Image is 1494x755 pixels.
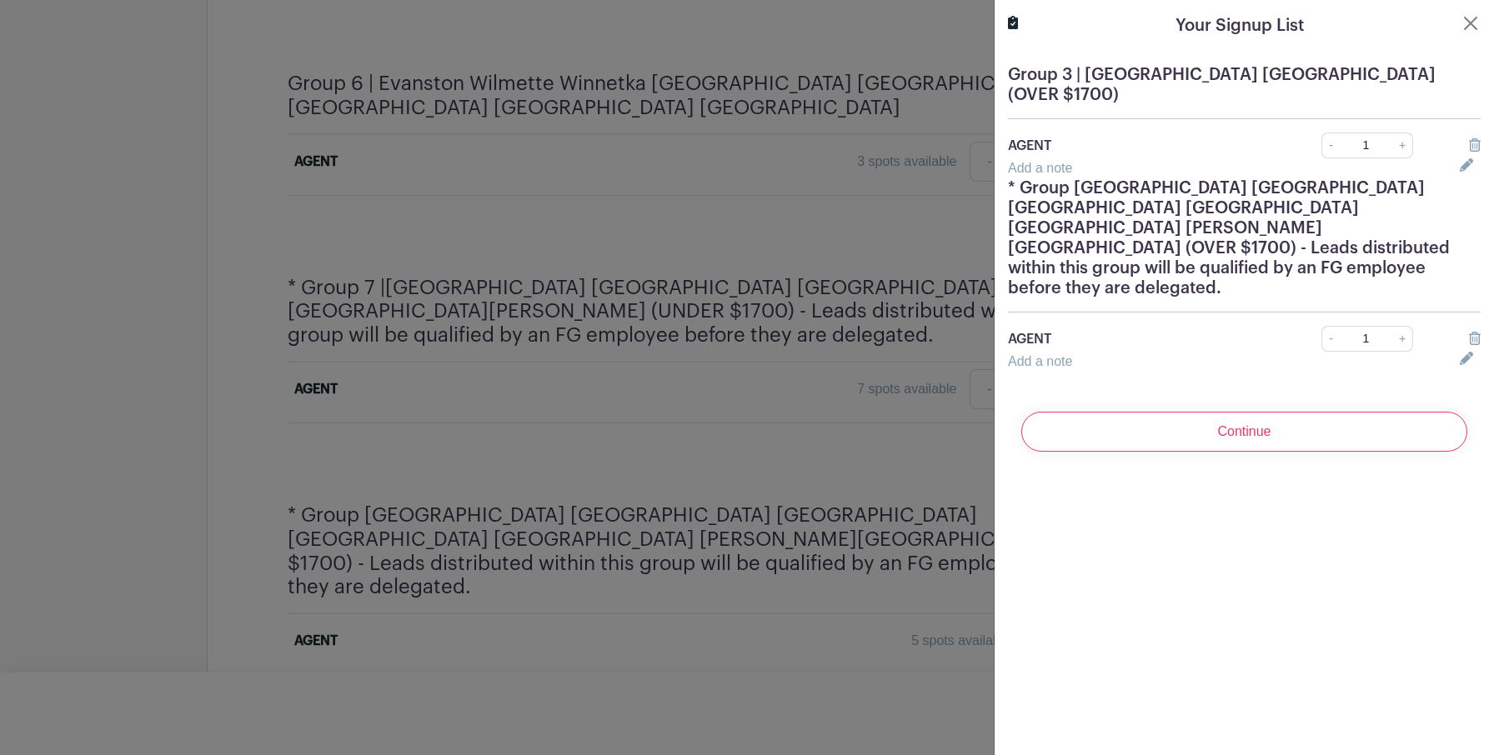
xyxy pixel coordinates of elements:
[1321,132,1340,158] a: -
[1008,65,1481,105] h5: Group 3 | [GEOGRAPHIC_DATA] [GEOGRAPHIC_DATA] (OVER $1700)
[1392,326,1413,352] a: +
[1008,178,1481,298] h5: * Group [GEOGRAPHIC_DATA] [GEOGRAPHIC_DATA] [GEOGRAPHIC_DATA] [GEOGRAPHIC_DATA] [GEOGRAPHIC_DATA]...
[1008,136,1276,156] p: AGENT
[1008,161,1072,175] a: Add a note
[1021,412,1467,452] input: Continue
[1321,326,1340,352] a: -
[1176,13,1304,38] h5: Your Signup List
[1008,329,1276,349] p: AGENT
[1008,354,1072,368] a: Add a note
[1461,13,1481,33] button: Close
[1392,132,1413,158] a: +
